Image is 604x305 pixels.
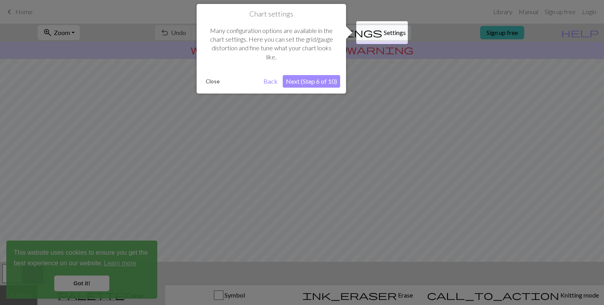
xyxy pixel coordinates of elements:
[203,75,223,87] button: Close
[203,10,340,18] h1: Chart settings
[260,75,281,88] button: Back
[197,4,346,94] div: Chart settings
[283,75,340,88] button: Next (Step 6 of 10)
[203,18,340,70] div: Many configuration options are available in the chart settings. Here you can set the grid/gauge d...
